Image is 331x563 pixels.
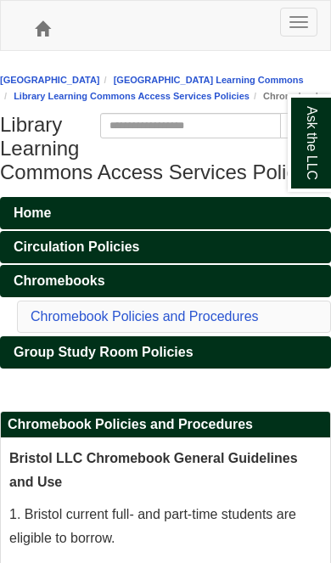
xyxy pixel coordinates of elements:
[9,451,298,489] span: Bristol LLC Chromebook General Guidelines and Use
[114,75,304,85] a: [GEOGRAPHIC_DATA] Learning Commons
[9,507,296,545] span: 1. Bristol current full- and part-time students are eligible to borrow.
[14,273,105,288] span: Chromebooks
[31,309,259,324] a: Chromebook Policies and Procedures
[14,91,250,101] a: Library Learning Commons Access Services Policies
[1,412,330,438] h2: Chromebook Policies and Procedures
[14,239,139,254] span: Circulation Policies
[14,205,51,220] span: Home
[250,88,326,104] li: Chromebooks
[14,345,194,359] span: Group Study Room Policies
[280,113,331,138] button: Search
